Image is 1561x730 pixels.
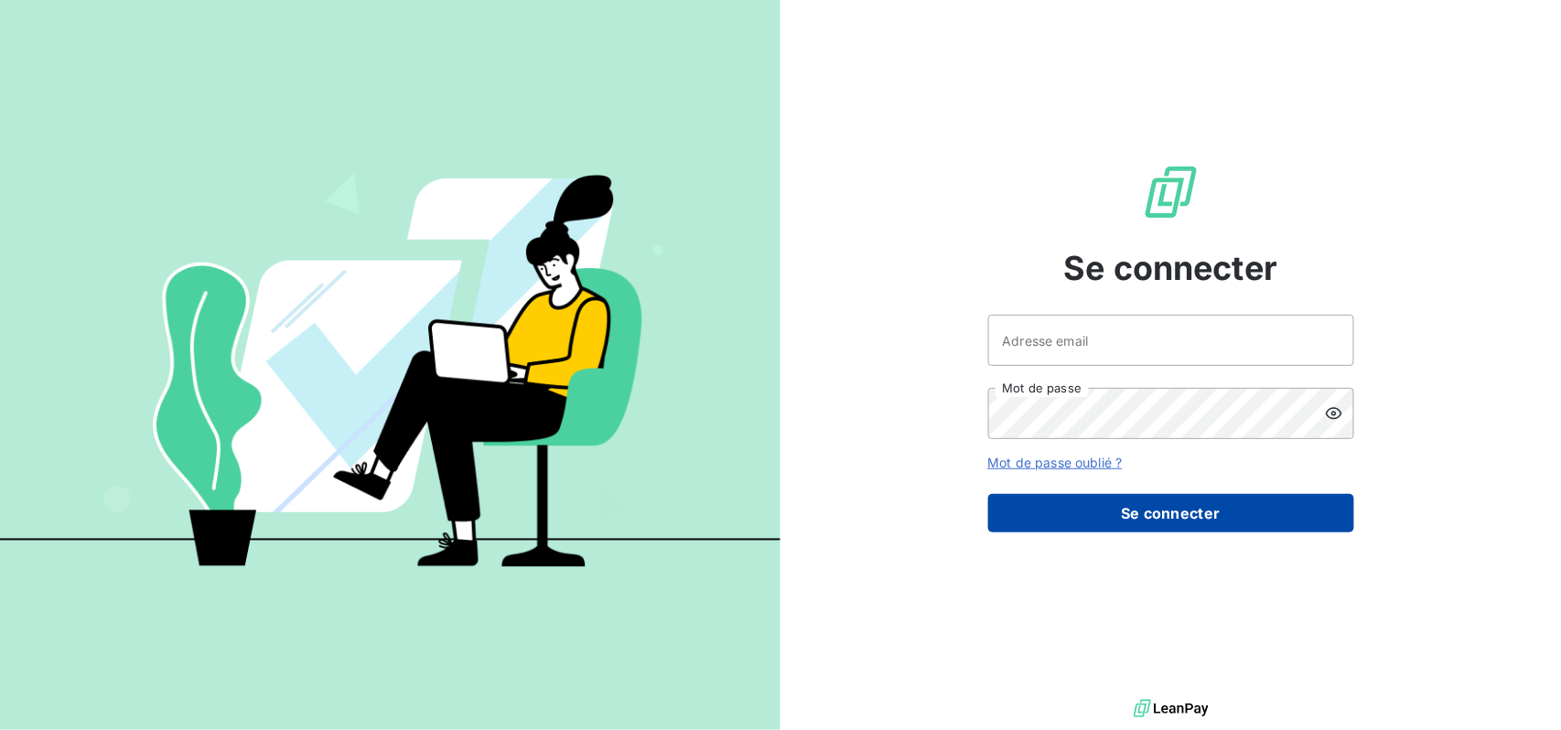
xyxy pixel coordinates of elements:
button: Se connecter [988,494,1354,532]
img: Logo LeanPay [1142,163,1200,221]
span: Se connecter [1064,243,1278,293]
a: Mot de passe oublié ? [988,455,1123,470]
input: placeholder [988,315,1354,366]
img: logo [1134,695,1209,723]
